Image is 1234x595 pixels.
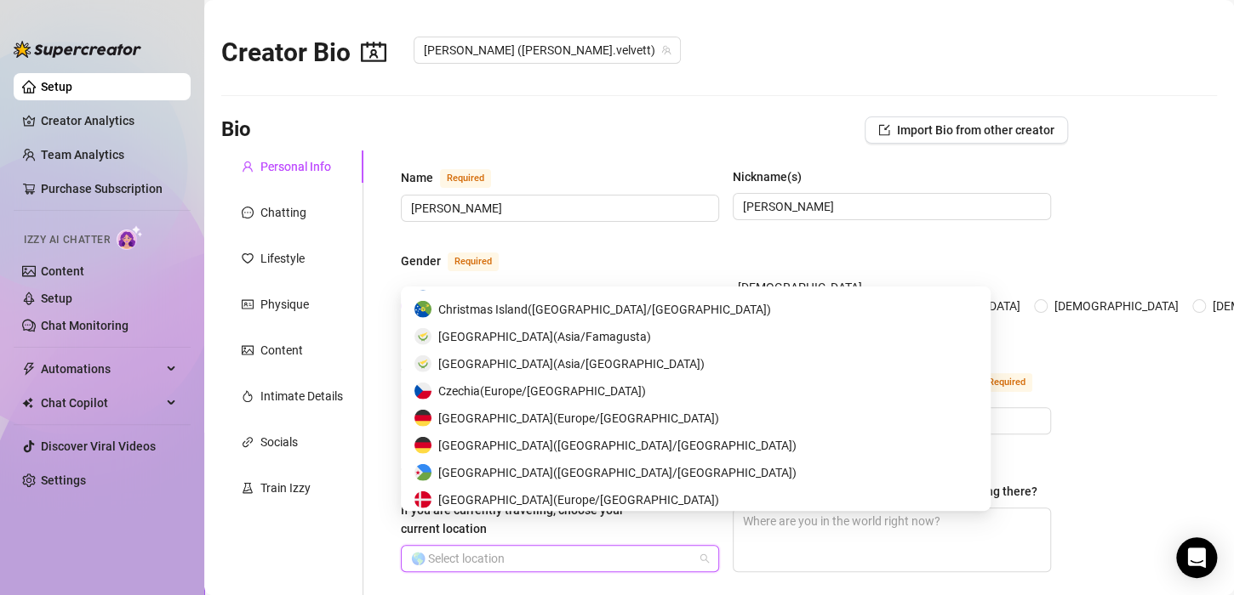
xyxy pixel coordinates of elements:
[14,41,141,58] img: logo-BBDzfeDw.svg
[242,161,254,173] span: user
[260,157,331,176] div: Personal Info
[242,207,254,218] span: message
[733,167,802,186] div: Nickname(s)
[743,197,1037,216] input: Nickname(s)
[242,298,254,310] span: idcard
[41,80,72,93] a: Setup
[242,482,254,494] span: experiment
[414,328,431,345] img: cy
[117,225,143,250] img: AI Chatter
[242,436,254,448] span: link
[414,301,431,318] img: cx
[438,327,651,346] span: [GEOGRAPHIC_DATA] ( Asia/Famagusta )
[733,167,814,186] label: Nickname(s)
[41,473,86,487] a: Settings
[1176,537,1217,578] div: Open Intercom Messenger
[242,252,254,264] span: heart
[221,116,251,144] h3: Bio
[260,341,303,360] div: Content
[401,252,441,270] div: Gender
[41,319,129,332] a: Chat Monitoring
[878,124,890,136] span: import
[448,252,499,271] span: Required
[414,437,431,454] img: de
[41,264,84,278] a: Content
[41,389,162,416] span: Chat Copilot
[242,344,254,356] span: picture
[22,362,36,376] span: thunderbolt
[438,409,719,428] span: [GEOGRAPHIC_DATA] ( Europe/[GEOGRAPHIC_DATA] )
[260,249,305,268] div: Lifestyle
[260,203,306,222] div: Chatting
[260,479,311,497] div: Train Izzy
[41,355,162,382] span: Automations
[260,387,343,405] div: Intimate Details
[260,433,298,451] div: Socials
[414,355,431,372] img: cy
[411,199,706,218] input: Name
[242,390,254,402] span: fire
[865,116,1068,144] button: Import Bio from other creator
[401,168,433,187] div: Name
[438,436,797,455] span: [GEOGRAPHIC_DATA] ( [GEOGRAPHIC_DATA]/[GEOGRAPHIC_DATA] )
[221,37,386,69] h2: Creator Bio
[414,464,431,481] img: dj
[438,354,705,373] span: [GEOGRAPHIC_DATA] ( Asia/[GEOGRAPHIC_DATA] )
[401,251,517,271] label: Gender
[414,382,431,399] img: cz
[414,410,431,427] img: de
[260,295,309,314] div: Physique
[41,439,156,453] a: Discover Viral Videos
[401,466,624,535] span: What is your timezone of your current location? If you are currently traveling, choose your curre...
[731,278,869,334] span: [DEMOGRAPHIC_DATA] / [DEMOGRAPHIC_DATA]
[897,123,1054,137] span: Import Bio from other creator
[438,382,646,400] span: Czechia ( Europe/[GEOGRAPHIC_DATA] )
[361,39,386,65] span: contacts
[24,232,110,248] span: Izzy AI Chatter
[41,107,177,134] a: Creator Analytics
[41,175,177,202] a: Purchase Subscription
[41,292,72,305] a: Setup
[440,169,491,188] span: Required
[661,45,671,55] span: team
[438,463,797,482] span: [GEOGRAPHIC_DATA] ( [GEOGRAPHIC_DATA]/[GEOGRAPHIC_DATA] )
[981,373,1032,392] span: Required
[414,491,431,508] img: dk
[438,300,771,319] span: Christmas Island ( [GEOGRAPHIC_DATA]/[GEOGRAPHIC_DATA] )
[438,490,719,509] span: [GEOGRAPHIC_DATA] ( Europe/[GEOGRAPHIC_DATA] )
[401,167,510,188] label: Name
[22,397,33,409] img: Chat Copilot
[424,37,671,63] span: Andy (andy.velvett)
[41,148,124,161] a: Team Analytics
[1048,297,1185,315] span: [DEMOGRAPHIC_DATA]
